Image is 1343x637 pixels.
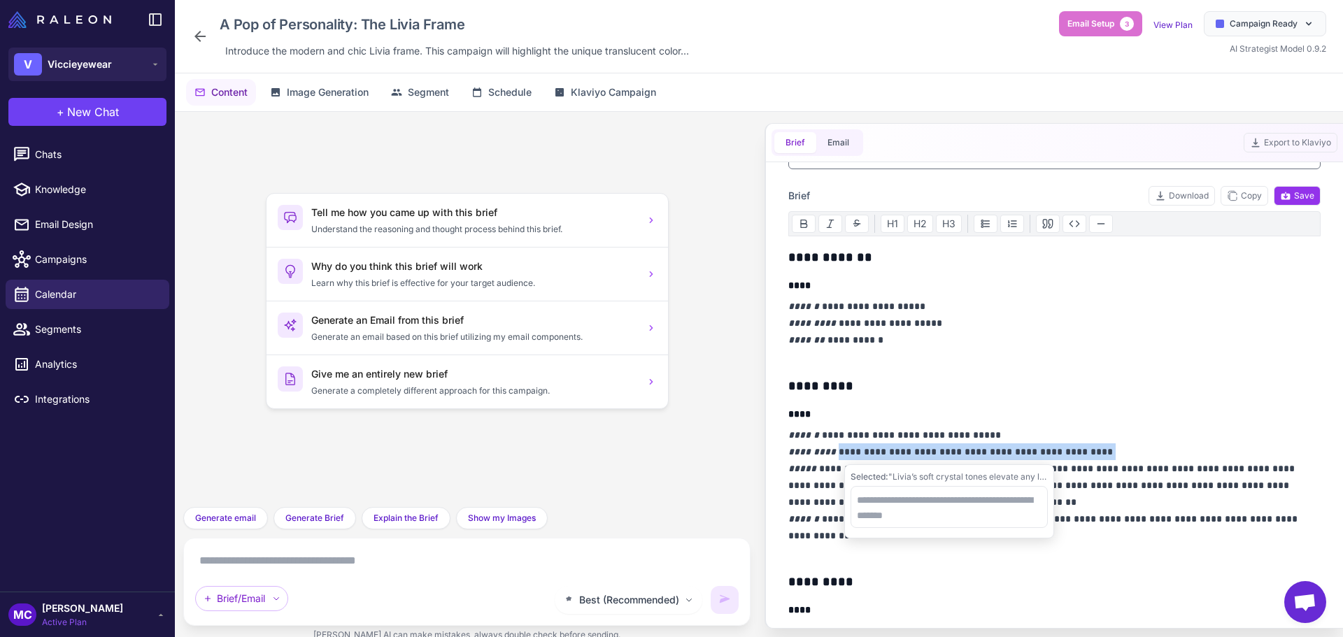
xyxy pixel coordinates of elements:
button: Email [816,132,860,153]
span: Email Design [35,217,158,232]
span: Content [211,85,248,100]
h3: Tell me how you came up with this brief [311,205,637,220]
button: Brief [774,132,816,153]
button: Image Generation [262,79,377,106]
span: Image Generation [287,85,369,100]
span: Save [1280,189,1314,202]
button: +New Chat [8,98,166,126]
div: Open chat [1284,581,1326,623]
span: [PERSON_NAME] [42,601,123,616]
button: Segment [383,79,457,106]
button: H3 [936,215,962,233]
img: Raleon Logo [8,11,111,28]
button: Klaviyo Campaign [546,79,665,106]
span: Brief [788,188,810,203]
button: VViccieyewear [8,48,166,81]
span: Email Setup [1067,17,1114,30]
button: Generate email [183,507,268,529]
div: Click to edit description [220,41,695,62]
span: Chats [35,147,158,162]
a: Email Design [6,210,169,239]
div: V [14,53,42,76]
a: Analytics [6,350,169,379]
button: Schedule [463,79,540,106]
span: Calendar [35,287,158,302]
span: Segments [35,322,158,337]
button: Download [1149,186,1215,206]
p: Learn why this brief is effective for your target audience. [311,277,637,289]
button: Content [186,79,256,106]
div: Brief/Email [195,586,288,611]
button: Email Setup3 [1059,11,1142,36]
div: "Livia’s soft crystal tones elevate any look with ease. " [851,471,1048,483]
button: Save [1274,186,1321,206]
span: Klaviyo Campaign [571,85,656,100]
span: Schedule [488,85,532,100]
button: Show my Images [456,507,548,529]
button: Generate Brief [273,507,356,529]
h3: Generate an Email from this brief [311,313,637,328]
h3: Give me an entirely new brief [311,366,637,382]
span: Generate Brief [285,512,344,524]
div: MC [8,603,36,626]
span: Active Plan [42,616,123,629]
span: Viccieyewear [48,57,112,72]
span: Copy [1227,189,1262,202]
a: Campaigns [6,245,169,274]
span: Show my Images [468,512,536,524]
span: Segment [408,85,449,100]
p: Generate a completely different approach for this campaign. [311,385,637,397]
button: H2 [907,215,933,233]
button: Explain the Brief [362,507,450,529]
span: Campaigns [35,252,158,267]
button: Copy [1221,186,1268,206]
button: H1 [881,215,904,233]
span: Selected: [851,471,888,482]
a: Calendar [6,280,169,309]
span: New Chat [67,103,119,120]
button: Best (Recommended) [555,586,702,614]
button: Export to Klaviyo [1244,133,1337,152]
a: Chats [6,140,169,169]
span: Integrations [35,392,158,407]
h3: Why do you think this brief will work [311,259,637,274]
a: Knowledge [6,175,169,204]
span: 3 [1120,17,1134,31]
a: Segments [6,315,169,344]
span: + [57,103,64,120]
a: Integrations [6,385,169,414]
span: AI Strategist Model 0.9.2 [1230,43,1326,54]
span: Introduce the modern and chic Livia frame. This campaign will highlight the unique translucent co... [225,43,689,59]
p: Generate an email based on this brief utilizing my email components. [311,331,637,343]
span: Knowledge [35,182,158,197]
span: Analytics [35,357,158,372]
span: Generate email [195,512,256,524]
span: Best (Recommended) [579,592,679,608]
a: Raleon Logo [8,11,117,28]
div: Click to edit campaign name [214,11,695,38]
p: Understand the reasoning and thought process behind this brief. [311,223,637,236]
span: Campaign Ready [1230,17,1298,30]
a: View Plan [1153,20,1193,30]
span: Explain the Brief [374,512,439,524]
